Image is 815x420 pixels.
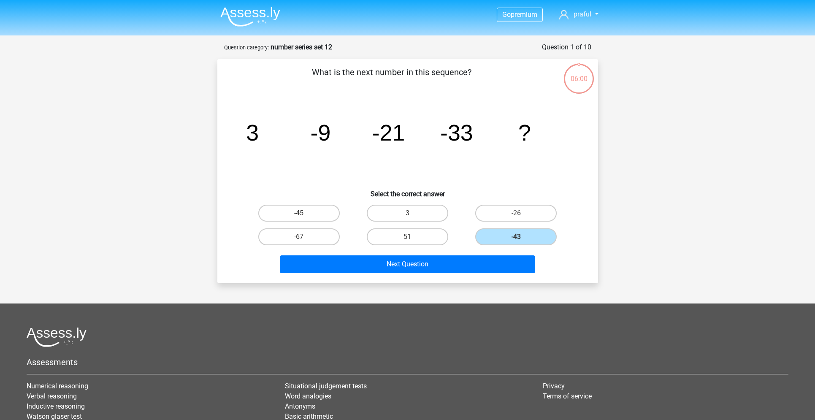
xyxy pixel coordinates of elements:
a: Gopremium [497,9,542,20]
img: Assessly logo [27,327,87,347]
img: Assessly [220,7,280,27]
tspan: -21 [372,120,405,145]
tspan: -33 [440,120,473,145]
a: Terms of service [543,392,592,400]
a: Verbal reasoning [27,392,77,400]
a: praful [556,9,601,19]
div: Question 1 of 10 [542,42,591,52]
h5: Assessments [27,357,788,367]
label: -43 [475,228,557,245]
a: Privacy [543,382,565,390]
small: Question category: [224,44,269,51]
label: 51 [367,228,448,245]
a: Numerical reasoning [27,382,88,390]
label: 3 [367,205,448,222]
label: -26 [475,205,557,222]
label: -67 [258,228,340,245]
tspan: ? [518,120,531,145]
a: Word analogies [285,392,331,400]
span: Go [502,11,511,19]
strong: number series set 12 [271,43,332,51]
tspan: 3 [246,120,259,145]
h6: Select the correct answer [231,183,585,198]
button: Next Question [280,255,535,273]
div: 06:00 [563,63,595,84]
a: Situational judgement tests [285,382,367,390]
span: premium [511,11,537,19]
span: praful [574,10,591,18]
label: -45 [258,205,340,222]
p: What is the next number in this sequence? [231,66,553,91]
a: Antonyms [285,402,315,410]
a: Inductive reasoning [27,402,85,410]
tspan: -9 [310,120,330,145]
